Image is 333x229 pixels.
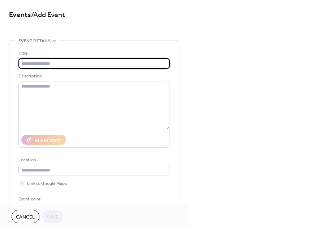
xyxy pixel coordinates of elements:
span: Cancel [16,213,35,221]
span: Link to Google Maps [27,180,67,187]
button: Cancel [12,210,39,223]
div: Title [18,50,168,57]
div: Location [18,156,168,164]
a: Events [9,8,31,22]
div: Description [18,72,168,80]
div: Event color [18,195,73,203]
span: / Add Event [31,8,65,22]
span: Event details [18,37,51,45]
